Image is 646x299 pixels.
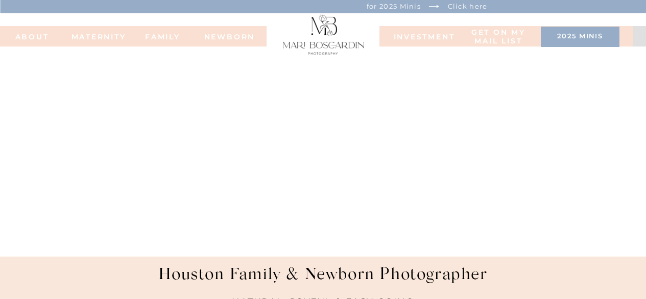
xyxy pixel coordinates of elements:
[142,33,183,40] a: FAMILy
[4,33,60,40] a: ABOUT
[394,33,445,40] a: INVESTMENT
[546,32,614,42] a: 2025 minis
[126,265,521,294] h1: Houston Family & Newborn Photographer
[71,33,112,40] a: MATERNITY
[201,33,259,40] a: NEWBORN
[470,28,528,46] a: Get on my MAIL list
